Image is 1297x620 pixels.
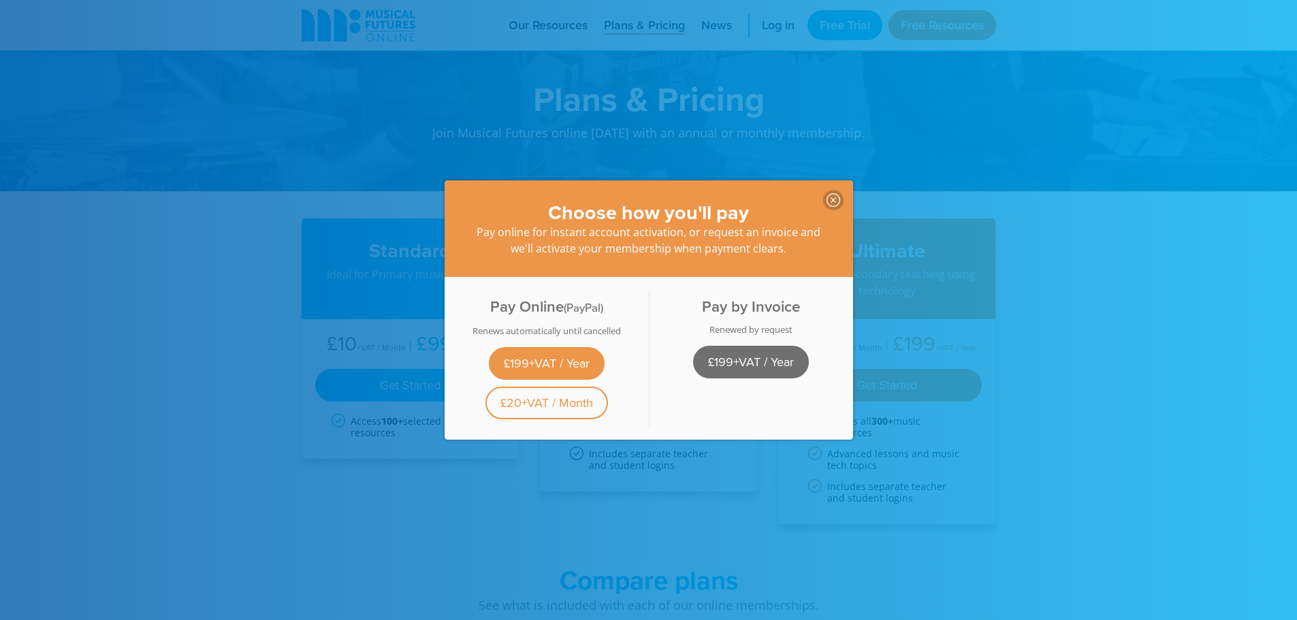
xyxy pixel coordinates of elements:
[657,324,845,335] div: Renewed by request
[564,299,603,316] span: (PayPal)
[489,347,605,380] a: £199+VAT / Year
[472,224,826,257] p: Pay online for instant account activation, or request an invoice and we'll activate your membersh...
[453,325,641,336] div: Renews automatically until cancelled
[453,297,641,317] h4: Pay Online
[485,387,608,419] a: £20+VAT / Month
[693,346,809,378] a: £199+VAT / Year
[472,201,826,225] h3: Choose how you'll pay
[657,297,845,316] h4: Pay by Invoice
